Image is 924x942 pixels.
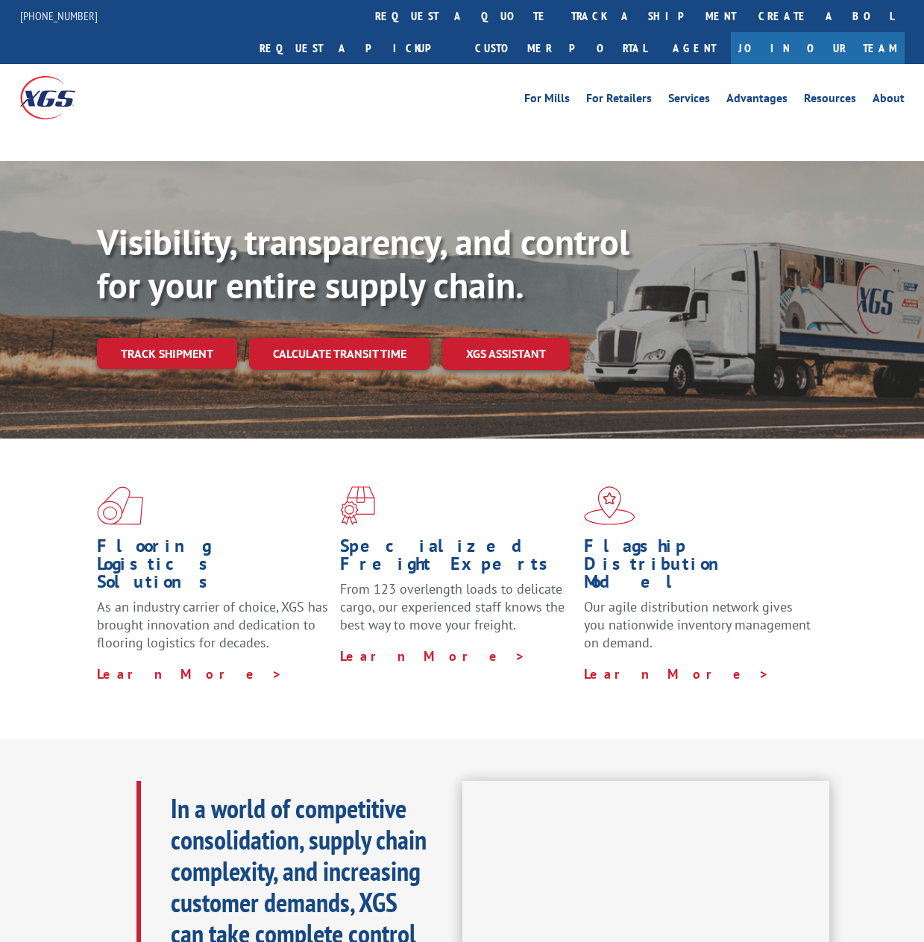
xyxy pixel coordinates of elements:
[97,338,237,369] a: Track shipment
[97,486,143,525] img: xgs-icon-total-supply-chain-intelligence-red
[658,32,731,64] a: Agent
[20,8,98,23] a: [PHONE_NUMBER]
[340,647,526,665] a: Learn More >
[97,537,329,598] h1: Flooring Logistics Solutions
[340,580,572,647] p: From 123 overlength loads to delicate cargo, our experienced staff knows the best way to move you...
[804,92,856,109] a: Resources
[584,537,816,598] h1: Flagship Distribution Model
[464,32,658,64] a: Customer Portal
[584,598,811,651] span: Our agile distribution network gives you nationwide inventory management on demand.
[442,338,570,370] a: XGS ASSISTANT
[668,92,710,109] a: Services
[524,92,570,109] a: For Mills
[726,92,788,109] a: Advantages
[340,537,572,580] h1: Specialized Freight Experts
[97,598,328,651] span: As an industry carrier of choice, XGS has brought innovation and dedication to flooring logistics...
[584,486,635,525] img: xgs-icon-flagship-distribution-model-red
[340,486,375,525] img: xgs-icon-focused-on-flooring-red
[249,338,430,370] a: Calculate transit time
[97,219,629,308] b: Visibility, transparency, and control for your entire supply chain.
[873,92,905,109] a: About
[248,32,464,64] a: Request a pickup
[584,665,770,682] a: Learn More >
[731,32,905,64] a: Join Our Team
[586,92,652,109] a: For Retailers
[97,665,283,682] a: Learn More >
